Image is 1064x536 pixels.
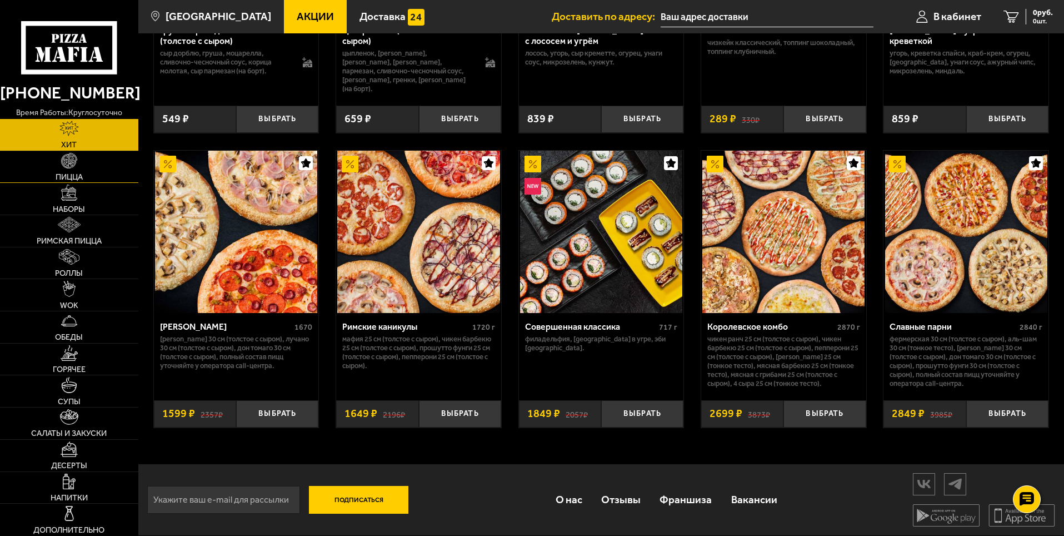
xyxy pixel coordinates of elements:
span: Горячее [53,365,86,373]
p: угорь, креветка спайси, краб-крем, огурец, [GEOGRAPHIC_DATA], унаги соус, ажурный чипс, микрозеле... [890,49,1042,76]
img: Акционный [707,156,723,172]
span: 717 г [659,322,677,332]
button: Выбрать [419,106,501,133]
span: 289 ₽ [710,113,736,125]
button: Выбрать [236,400,318,428]
p: [PERSON_NAME] 30 см (толстое с сыром), Лучано 30 см (толстое с сыром), Дон Томаго 30 см (толстое ... [160,335,313,370]
span: Роллы [55,269,83,277]
span: 1670 [294,322,312,332]
a: АкционныйХет Трик [154,151,319,313]
s: 330 ₽ [742,113,760,125]
div: Запеченный [PERSON_NAME] с лососем и угрём [525,25,657,46]
p: Филадельфия, [GEOGRAPHIC_DATA] в угре, Эби [GEOGRAPHIC_DATA]. [525,335,678,353]
a: АкционныйКоролевское комбо [701,151,866,313]
span: Салаты и закуски [31,429,107,437]
span: Римская пицца [37,237,102,245]
button: Выбрать [783,106,866,133]
span: 2870 г [837,322,860,332]
img: Новинка [524,178,541,195]
div: [PERSON_NAME] [160,321,292,332]
p: Фермерская 30 см (толстое с сыром), Аль-Шам 30 см (тонкое тесто), [PERSON_NAME] 30 см (толстое с ... [890,335,1042,388]
a: Франшиза [650,482,721,518]
button: Выбрать [419,400,501,428]
p: лосось, угорь, Сыр креметте, огурец, унаги соус, микрозелень, кунжут. [525,49,678,67]
input: Укажите ваш e-mail для рассылки [147,486,300,514]
img: vk [913,474,935,494]
p: Чикен Ранч 25 см (толстое с сыром), Чикен Барбекю 25 см (толстое с сыром), Пепперони 25 см (толст... [707,335,860,388]
a: АкционныйНовинкаСовершенная классика [519,151,684,313]
img: Акционный [342,156,358,172]
span: 1599 ₽ [162,408,195,419]
img: Акционный [159,156,176,172]
div: Славные парни [890,321,1017,332]
img: Хет Трик [155,151,317,313]
a: Вакансии [722,482,787,518]
span: [GEOGRAPHIC_DATA] [166,11,271,22]
img: Акционный [889,156,906,172]
img: Славные парни [885,151,1047,313]
span: Дополнительно [33,526,104,534]
button: Выбрать [783,400,866,428]
span: 839 ₽ [527,113,554,125]
span: Доставка [359,11,406,22]
div: Королевское комбо [707,321,835,332]
span: 2849 ₽ [892,408,925,419]
span: WOK [60,301,78,309]
span: 1849 ₽ [527,408,560,419]
div: Римские каникулы [342,321,469,332]
s: 2357 ₽ [201,408,223,419]
span: Доставить по адресу: [552,11,661,22]
span: Наборы [53,205,85,213]
button: Выбрать [601,106,683,133]
span: 17-я линия Васильевского острова, 18Г [661,7,873,27]
span: Напитки [51,494,88,502]
img: Римские каникулы [337,151,499,313]
div: Цезарь 25 см (толстое с сыром) [342,25,474,46]
div: [PERSON_NAME] с угрём и креветкой [890,25,1021,46]
span: Обеды [55,333,83,341]
a: АкционныйРимские каникулы [336,151,501,313]
button: Выбрать [601,400,683,428]
img: Акционный [524,156,541,172]
span: 1720 г [472,322,495,332]
span: 0 шт. [1033,18,1053,24]
p: Чизкейк классический, топпинг шоколадный, топпинг клубничный. [707,38,860,56]
span: Десерты [51,461,87,469]
s: 3873 ₽ [748,408,770,419]
span: 859 ₽ [892,113,918,125]
a: Отзывы [592,482,650,518]
span: Пицца [56,173,83,181]
a: АкционныйСлавные парни [883,151,1048,313]
p: цыпленок, [PERSON_NAME], [PERSON_NAME], [PERSON_NAME], пармезан, сливочно-чесночный соус, [PERSON... [342,49,474,93]
s: 2196 ₽ [383,408,405,419]
img: 15daf4d41897b9f0e9f617042186c801.svg [408,9,424,26]
span: 0 руб. [1033,9,1053,17]
span: 659 ₽ [344,113,371,125]
span: Хит [61,141,77,148]
button: Выбрать [966,106,1048,133]
img: tg [945,474,966,494]
button: Подписаться [309,486,409,514]
div: Совершенная классика [525,321,657,332]
button: Выбрать [236,106,318,133]
span: Акции [297,11,334,22]
a: О нас [546,482,591,518]
p: сыр дорблю, груша, моцарелла, сливочно-чесночный соус, корица молотая, сыр пармезан (на борт). [160,49,292,76]
img: Королевское комбо [702,151,865,313]
span: В кабинет [933,11,981,22]
img: Совершенная классика [520,151,682,313]
span: Супы [58,398,81,405]
div: Груша горгондзола 25 см (толстое с сыром) [160,25,292,46]
p: Мафия 25 см (толстое с сыром), Чикен Барбекю 25 см (толстое с сыром), Прошутто Фунги 25 см (толст... [342,335,495,370]
span: 549 ₽ [162,113,189,125]
span: 2699 ₽ [710,408,742,419]
span: 1649 ₽ [344,408,377,419]
input: Ваш адрес доставки [661,7,873,27]
s: 2057 ₽ [566,408,588,419]
button: Выбрать [966,400,1048,428]
span: 2840 г [1020,322,1042,332]
s: 3985 ₽ [930,408,952,419]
